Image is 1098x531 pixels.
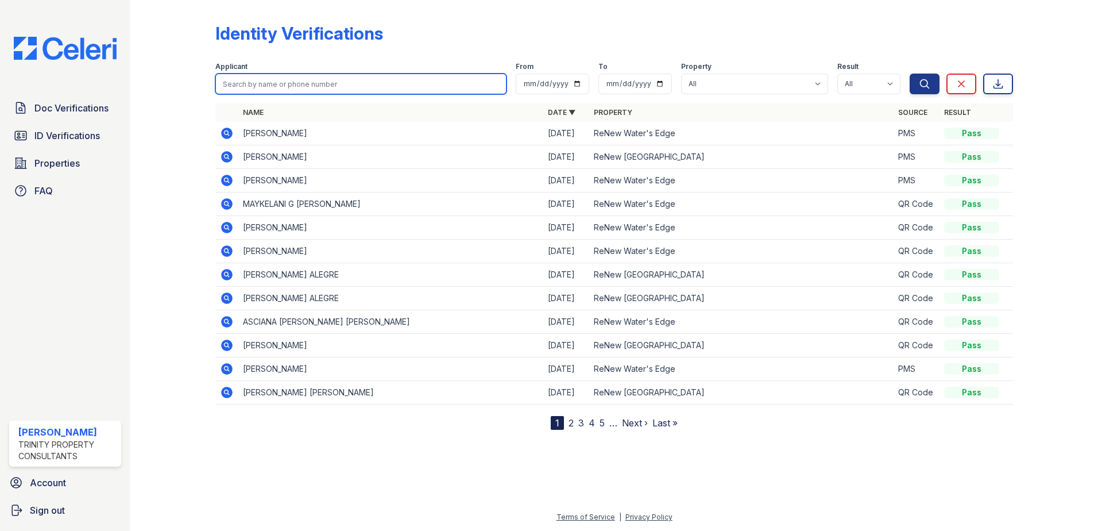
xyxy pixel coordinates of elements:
a: Account [5,471,126,494]
td: ReNew Water's Edge [589,122,894,145]
span: Properties [34,156,80,170]
td: [DATE] [543,263,589,287]
td: ReNew [GEOGRAPHIC_DATA] [589,263,894,287]
td: [PERSON_NAME] ALEGRE [238,263,543,287]
td: PMS [894,145,940,169]
a: Name [243,108,264,117]
span: … [609,416,617,430]
a: Property [594,108,632,117]
td: [DATE] [543,357,589,381]
td: QR Code [894,240,940,263]
div: Pass [944,387,999,398]
td: QR Code [894,381,940,405]
a: Next › [622,417,648,429]
label: To [598,62,608,71]
span: ID Verifications [34,129,100,143]
input: Search by name or phone number [215,74,507,94]
td: [PERSON_NAME] [238,216,543,240]
td: PMS [894,122,940,145]
span: Sign out [30,503,65,517]
a: 3 [578,417,584,429]
td: QR Code [894,310,940,334]
a: Properties [9,152,121,175]
div: Pass [944,340,999,351]
td: ReNew Water's Edge [589,216,894,240]
td: [PERSON_NAME] [238,145,543,169]
td: [PERSON_NAME] [238,169,543,193]
div: | [619,513,621,521]
a: Result [944,108,971,117]
td: ReNew [GEOGRAPHIC_DATA] [589,334,894,357]
div: Pass [944,128,999,139]
div: Trinity Property Consultants [18,439,117,462]
a: ID Verifications [9,124,121,147]
td: [DATE] [543,334,589,357]
label: Result [837,62,859,71]
td: [PERSON_NAME] [238,122,543,145]
div: Identity Verifications [215,23,383,44]
td: [DATE] [543,169,589,193]
a: Last » [652,417,678,429]
td: QR Code [894,334,940,357]
div: 1 [551,416,564,430]
div: Pass [944,316,999,328]
td: ReNew [GEOGRAPHIC_DATA] [589,145,894,169]
td: [DATE] [543,310,589,334]
a: Privacy Policy [625,513,672,521]
td: ReNew Water's Edge [589,240,894,263]
label: Applicant [215,62,248,71]
td: MAYKELANI G [PERSON_NAME] [238,193,543,216]
span: Doc Verifications [34,101,109,115]
td: ReNew Water's Edge [589,310,894,334]
div: Pass [944,198,999,210]
a: Terms of Service [556,513,615,521]
td: [PERSON_NAME] [238,334,543,357]
td: ASCIANA [PERSON_NAME] [PERSON_NAME] [238,310,543,334]
a: Doc Verifications [9,97,121,120]
td: ReNew Water's Edge [589,357,894,381]
a: 2 [569,417,574,429]
td: PMS [894,357,940,381]
a: Source [898,108,927,117]
a: Sign out [5,499,126,522]
td: ReNew Water's Edge [589,169,894,193]
div: Pass [944,245,999,257]
td: [DATE] [543,287,589,310]
td: ReNew [GEOGRAPHIC_DATA] [589,287,894,310]
td: [DATE] [543,240,589,263]
td: QR Code [894,216,940,240]
div: Pass [944,363,999,375]
span: Account [30,476,66,490]
span: FAQ [34,184,53,198]
td: [DATE] [543,381,589,405]
img: CE_Logo_Blue-a8612792a0a2168367f1c8372b55b34899dd931a85d93a1a3d3e32e68fde9ad4.png [5,37,126,60]
td: [DATE] [543,145,589,169]
div: Pass [944,151,999,163]
div: Pass [944,269,999,280]
td: [PERSON_NAME] [238,240,543,263]
div: [PERSON_NAME] [18,425,117,439]
td: PMS [894,169,940,193]
td: [DATE] [543,216,589,240]
a: Date ▼ [548,108,575,117]
div: Pass [944,293,999,304]
div: Pass [944,222,999,233]
td: [PERSON_NAME] [238,357,543,381]
td: [DATE] [543,122,589,145]
td: ReNew [GEOGRAPHIC_DATA] [589,381,894,405]
td: QR Code [894,193,940,216]
a: FAQ [9,179,121,202]
td: QR Code [894,263,940,287]
td: ReNew Water's Edge [589,193,894,216]
div: Pass [944,175,999,186]
a: 4 [589,417,595,429]
td: [PERSON_NAME] [PERSON_NAME] [238,381,543,405]
label: From [516,62,533,71]
td: QR Code [894,287,940,310]
td: [DATE] [543,193,589,216]
label: Property [681,62,712,71]
td: [PERSON_NAME] ALEGRE [238,287,543,310]
a: 5 [600,417,605,429]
